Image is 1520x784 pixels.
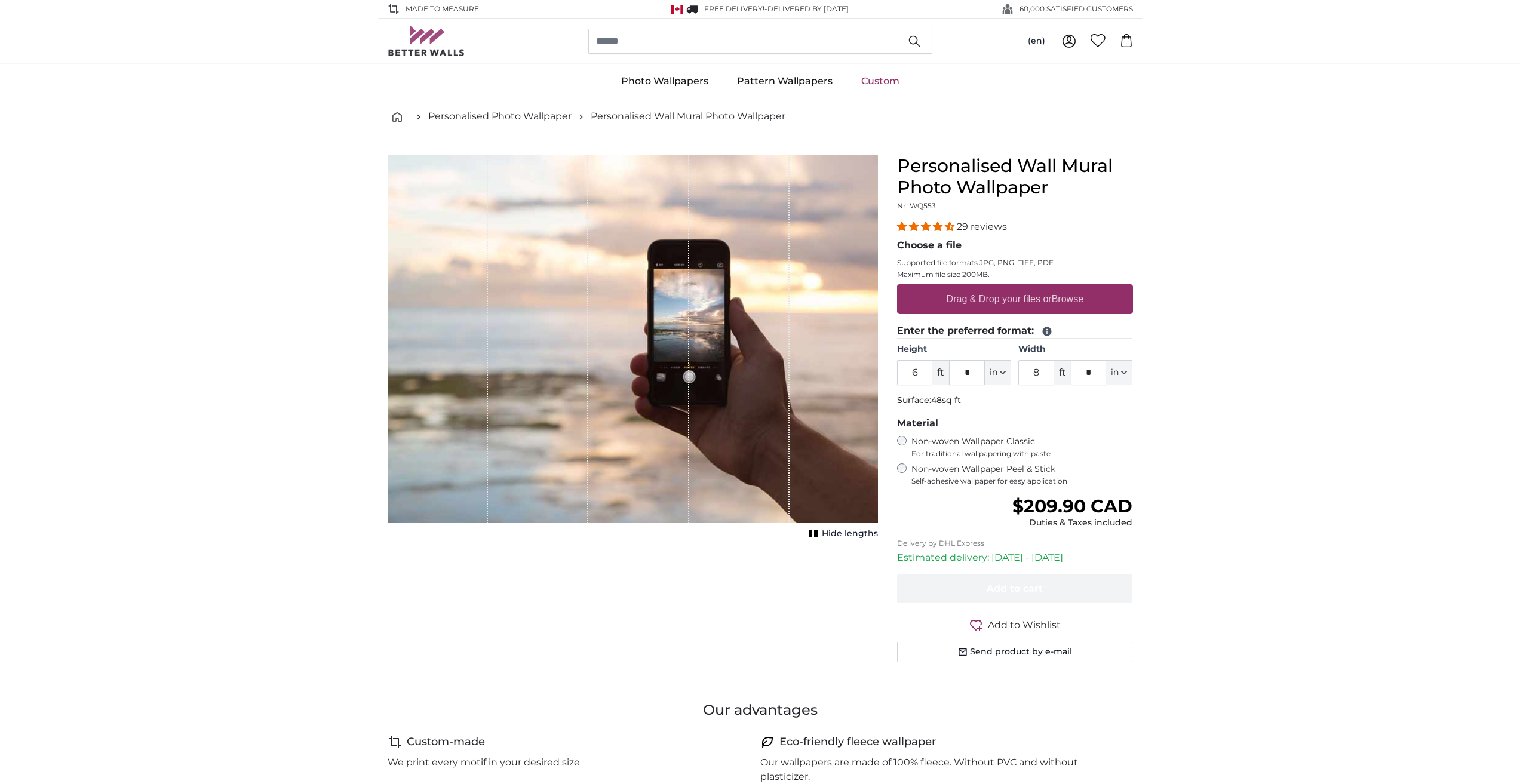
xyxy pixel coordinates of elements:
[388,26,465,56] img: Betterwalls
[1111,367,1119,379] span: in
[723,66,847,97] a: Pattern Wallpapers
[897,238,1133,253] legend: Choose a file
[1012,517,1132,529] div: Duties & Taxes included
[591,109,785,124] a: Personalised Wall Mural Photo Wallpaper
[388,97,1133,136] nav: breadcrumbs
[1054,360,1071,385] span: ft
[407,734,485,751] h4: Custom-made
[406,4,479,14] span: Made to Measure
[1020,4,1133,14] span: 60,000 SATISFIED CUSTOMERS
[822,528,878,540] span: Hide lengths
[847,66,914,97] a: Custom
[897,416,1133,431] legend: Material
[671,5,683,14] img: Canada
[990,367,997,379] span: in
[911,476,1133,486] span: Self-adhesive wallpaper for easy application
[897,574,1133,603] button: Add to cart
[897,270,1133,279] p: Maximum file size 200MB.
[388,700,1133,720] h3: Our advantages
[1018,343,1132,355] label: Width
[1018,30,1055,52] button: (en)
[767,4,849,13] span: Delivered by [DATE]
[957,221,1007,232] span: 29 reviews
[911,449,1133,459] span: For traditional wallpapering with paste
[897,201,936,210] span: Nr. WQ553
[805,525,878,542] button: Hide lengths
[428,109,572,124] a: Personalised Photo Wallpaper
[897,221,957,232] span: 4.34 stars
[1012,495,1132,517] span: $209.90 CAD
[911,436,1133,459] label: Non-woven Wallpaper Classic
[760,755,1123,784] p: Our wallpapers are made of 100% fleece. Without PVC and without plasticizer.
[932,360,949,385] span: ft
[897,395,1133,407] p: Surface:
[897,617,1133,632] button: Add to Wishlist
[779,734,936,751] h4: Eco-friendly fleece wallpaper
[607,66,723,97] a: Photo Wallpapers
[764,4,849,13] span: -
[388,755,580,770] p: We print every motif in your desired size
[897,258,1133,268] p: Supported file formats JPG, PNG, TIFF, PDF
[897,642,1133,662] button: Send product by e-mail
[704,4,764,13] span: FREE delivery!
[1106,360,1132,385] button: in
[987,583,1043,594] span: Add to cart
[897,539,1133,548] p: Delivery by DHL Express
[897,343,1011,355] label: Height
[988,618,1061,632] span: Add to Wishlist
[931,395,961,405] span: 48sq ft
[388,155,878,542] div: 1 of 1
[985,360,1011,385] button: in
[911,463,1133,486] label: Non-woven Wallpaper Peel & Stick
[897,155,1133,198] h1: Personalised Wall Mural Photo Wallpaper
[897,551,1133,565] p: Estimated delivery: [DATE] - [DATE]
[897,324,1133,339] legend: Enter the preferred format:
